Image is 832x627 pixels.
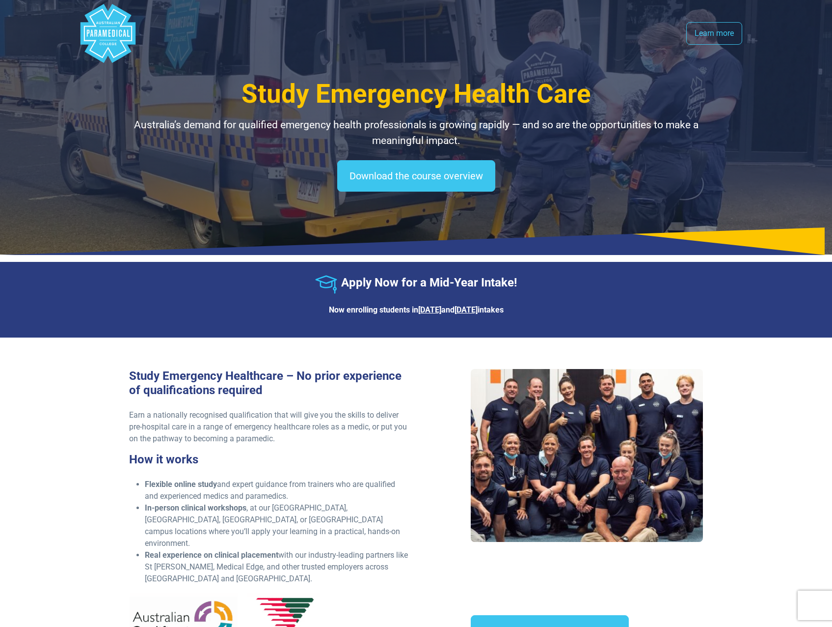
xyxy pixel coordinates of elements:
[145,479,410,502] li: and expert guidance from trainers who are qualified and experienced medics and paramedics.
[242,79,591,109] span: Study Emergency Health Care
[329,305,504,314] strong: Now enrolling students in and intakes
[145,502,410,549] li: , at our [GEOGRAPHIC_DATA], [GEOGRAPHIC_DATA], [GEOGRAPHIC_DATA], or [GEOGRAPHIC_DATA] campus loc...
[471,561,703,612] iframe: EmbedSocial Universal Widget
[145,549,410,585] li: with our industry-leading partners like St [PERSON_NAME], Medical Edge, and other trusted employe...
[129,409,410,445] p: Earn a nationally recognised qualification that will give you the skills to deliver pre-hospital ...
[145,503,246,513] strong: In-person clinical workshops
[145,550,278,560] strong: Real experience on clinical placement
[341,276,517,289] strong: Apply Now for a Mid-Year Intake!
[129,453,410,467] h3: How it works
[418,305,441,314] u: [DATE]
[145,480,217,489] strong: Flexible online study
[79,4,137,63] div: Australian Paramedical College
[686,22,742,45] a: Learn more
[337,160,495,192] a: Download the course overview
[129,117,703,148] p: Australia’s demand for qualified emergency health professionals is growing rapidly — and so are t...
[455,305,478,314] u: [DATE]
[129,369,410,398] h3: Study Emergency Healthcare – No prior experience of qualifications required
